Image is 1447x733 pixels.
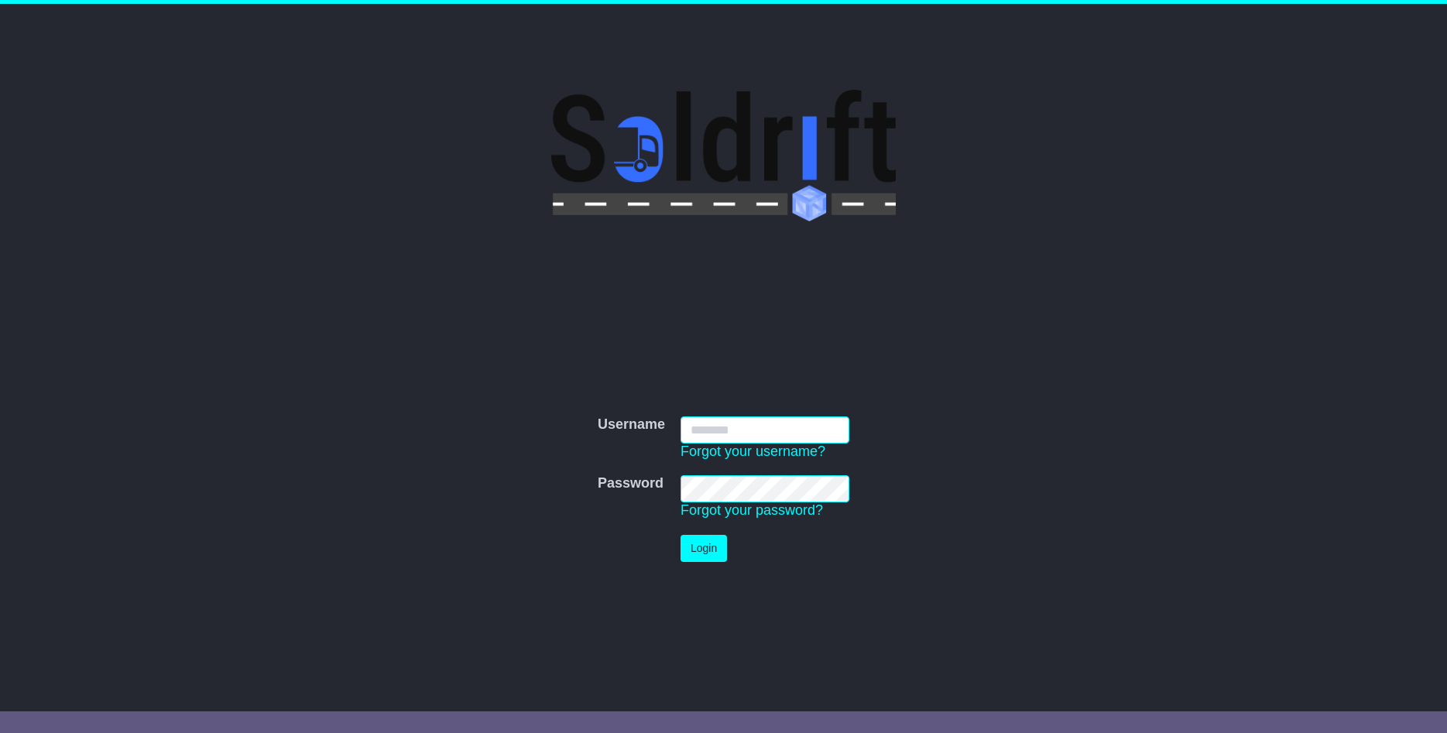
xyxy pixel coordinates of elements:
[598,475,663,492] label: Password
[681,444,825,459] a: Forgot your username?
[681,502,823,518] a: Forgot your password?
[598,416,665,433] label: Username
[551,90,896,221] img: Soldrift Pty Ltd
[681,535,727,562] button: Login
